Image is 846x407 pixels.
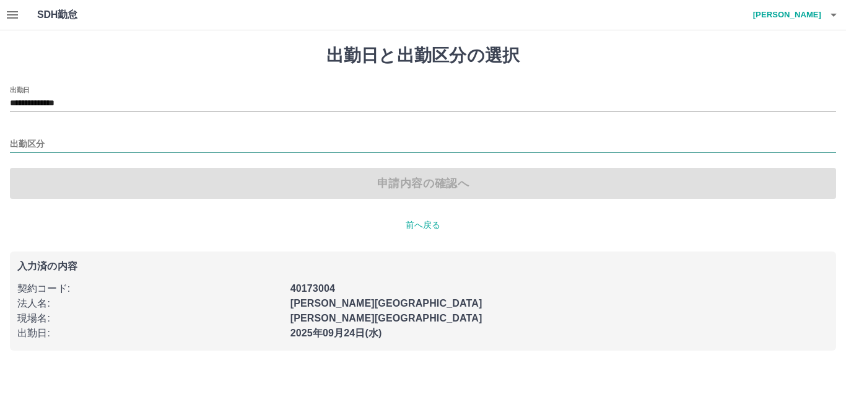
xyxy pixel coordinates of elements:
p: 現場名 : [17,311,283,326]
label: 出勤日 [10,85,30,94]
h1: 出勤日と出勤区分の選択 [10,45,836,66]
p: 出勤日 : [17,326,283,341]
p: 法人名 : [17,296,283,311]
b: [PERSON_NAME][GEOGRAPHIC_DATA] [290,313,482,323]
p: 契約コード : [17,281,283,296]
b: 2025年09月24日(水) [290,328,382,338]
p: 前へ戻る [10,219,836,232]
b: [PERSON_NAME][GEOGRAPHIC_DATA] [290,298,482,309]
b: 40173004 [290,283,335,294]
p: 入力済の内容 [17,261,829,271]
